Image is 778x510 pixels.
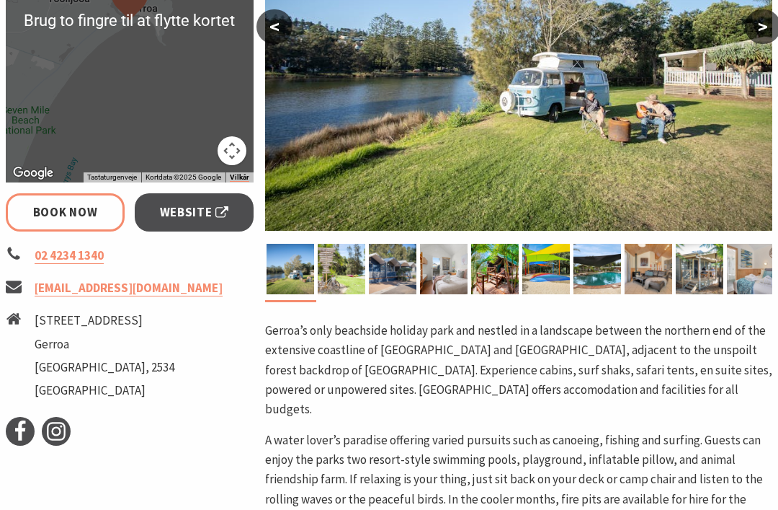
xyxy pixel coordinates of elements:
[230,173,249,182] a: Vilkår (åbnes i en ny fane)
[369,244,416,294] img: Surf shak
[160,203,229,222] span: Website
[35,358,174,377] li: [GEOGRAPHIC_DATA], 2534
[218,136,246,165] button: Styringselement til kortkamera
[420,244,468,294] img: shack 2
[625,244,672,294] img: fireplace
[35,280,223,296] a: [EMAIL_ADDRESS][DOMAIN_NAME]
[35,311,174,330] li: [STREET_ADDRESS]
[35,381,174,400] li: [GEOGRAPHIC_DATA]
[573,244,621,294] img: Beachside Pool
[135,193,254,232] a: Website
[256,9,292,44] button: <
[265,321,772,419] p: Gerroa’s only beachside holiday park and nestled in a landscape between the northern end of the e...
[9,164,57,183] a: Åbn dette området i Google Maps (åbner i et nyt vindue)
[87,172,137,183] button: Tastaturgenveje
[676,244,723,294] img: Couple on cabin deck at Seven Mile Beach Holiday Park
[35,335,174,354] li: Gerroa
[522,244,570,294] img: jumping pillow
[471,244,519,294] img: Safari Tents at Seven Mile Beach Holiday Park
[9,164,57,183] img: Google
[267,244,314,294] img: Combi Van, Camping, Caravanning, Sites along Crooked River at Seven Mile Beach Holiday Park
[318,244,365,294] img: Welcome to Seven Mile Beach Holiday Park
[146,173,221,181] span: Kortdata ©2025 Google
[727,244,774,294] img: cabin bedroom
[35,247,104,264] a: 02 4234 1340
[6,193,125,232] a: Book Now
